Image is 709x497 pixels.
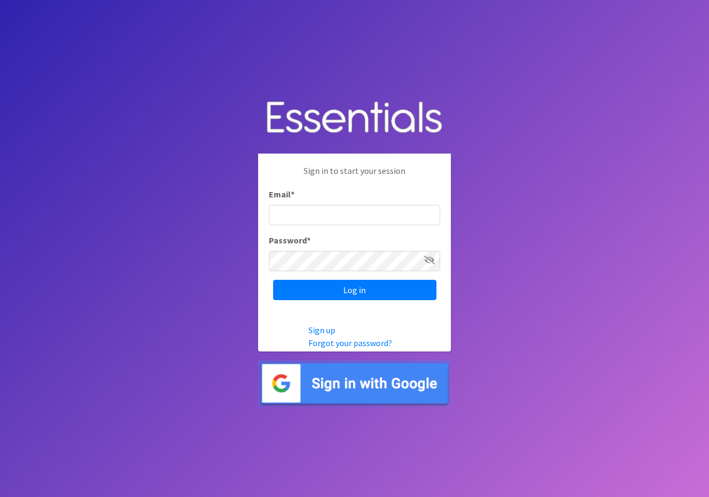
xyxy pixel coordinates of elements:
[308,325,335,335] a: Sign up
[269,234,311,247] label: Password
[307,235,311,246] abbr: required
[291,189,295,200] abbr: required
[258,90,451,146] img: Human Essentials
[258,360,451,407] img: Sign in with Google
[269,188,295,201] label: Email
[269,164,440,188] p: Sign in to start your session
[273,280,436,300] input: Log in
[308,338,392,348] a: Forgot your password?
